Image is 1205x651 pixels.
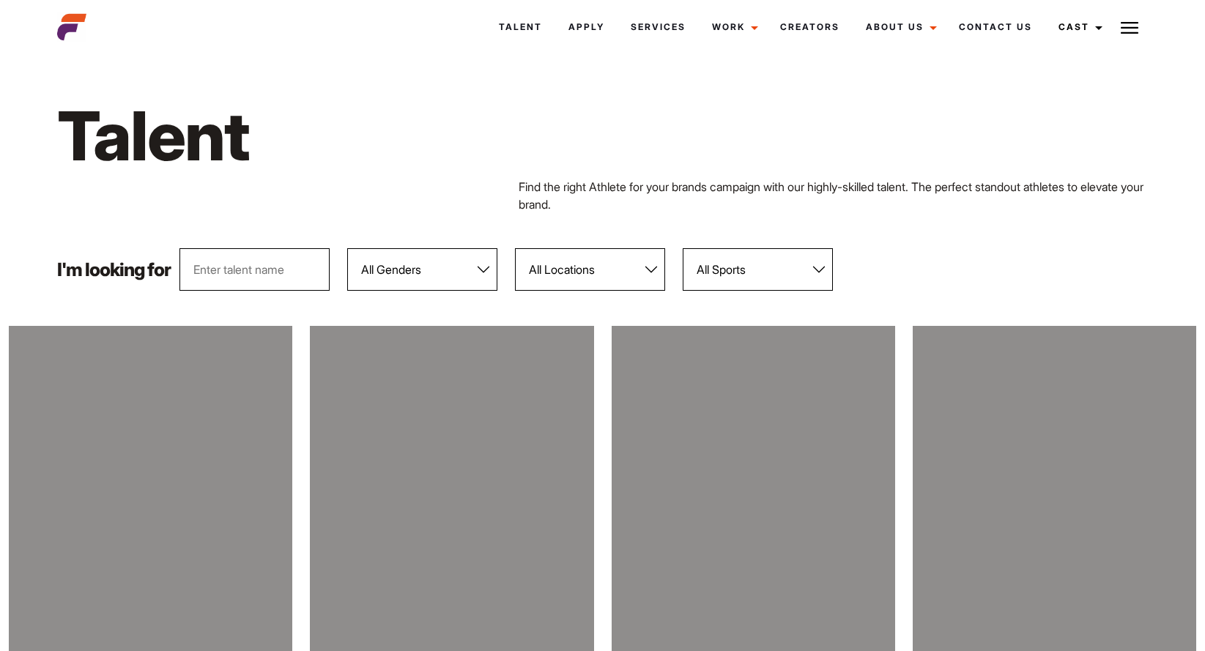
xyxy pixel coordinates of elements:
input: Enter talent name [179,248,330,291]
img: cropped-aefm-brand-fav-22-square.png [57,12,86,42]
a: About Us [853,7,946,47]
a: Cast [1045,7,1111,47]
p: I'm looking for [57,261,171,279]
a: Apply [555,7,618,47]
img: Burger icon [1121,19,1138,37]
a: Creators [767,7,853,47]
a: Contact Us [946,7,1045,47]
a: Work [699,7,767,47]
a: Services [618,7,699,47]
h1: Talent [57,94,686,178]
a: Talent [486,7,555,47]
p: Find the right Athlete for your brands campaign with our highly-skilled talent. The perfect stand... [519,178,1148,213]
